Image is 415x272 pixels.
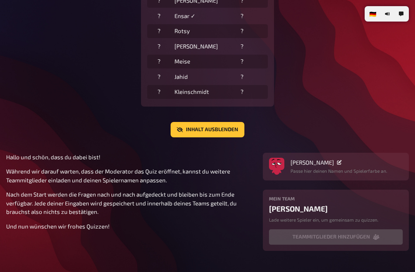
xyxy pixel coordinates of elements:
[147,85,171,99] td: ?
[269,159,284,174] button: Avatar
[237,85,268,99] td: ?
[290,167,387,174] p: Passe hier deinen Namen und Spielerfarbe an.
[147,70,171,84] td: ?
[269,204,403,213] div: [PERSON_NAME]
[269,216,403,223] p: Lade weitere Spieler ein, um gemeinsam zu quizzen.
[237,40,268,53] td: ?
[171,9,237,23] td: Ensar ✓
[290,159,334,166] span: [PERSON_NAME]
[171,40,237,53] td: [PERSON_NAME]
[171,122,244,137] button: Inhalt ausblenden
[237,55,268,68] td: ?
[6,190,254,216] p: Nach dem Start werden die Fragen nach und nach aufgedeckt und bleiben bis zum Ende verfügbar. Jed...
[171,85,237,99] td: Kleinschmidt
[269,196,403,201] h4: Mein Team
[147,55,171,68] td: ?
[147,40,171,53] td: ?
[6,167,254,184] p: Während wir darauf warten, dass der Moderator das Quiz eröffnet, kannst du weitere Teammitglieder...
[237,9,268,23] td: ?
[147,24,171,38] td: ?
[171,55,237,68] td: Meise
[171,24,237,38] td: Rotsy
[237,70,268,84] td: ?
[366,8,380,20] li: 🇩🇪
[237,24,268,38] td: ?
[6,153,254,162] p: Hallo und schön, dass du dabei bist!
[269,229,403,245] button: Teammitglieder hinzufügen
[171,70,237,84] td: Jahid
[269,156,284,172] img: Avatar
[147,9,171,23] td: ?
[6,222,254,231] p: Und nun wünschen wir frohes Quizzen!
